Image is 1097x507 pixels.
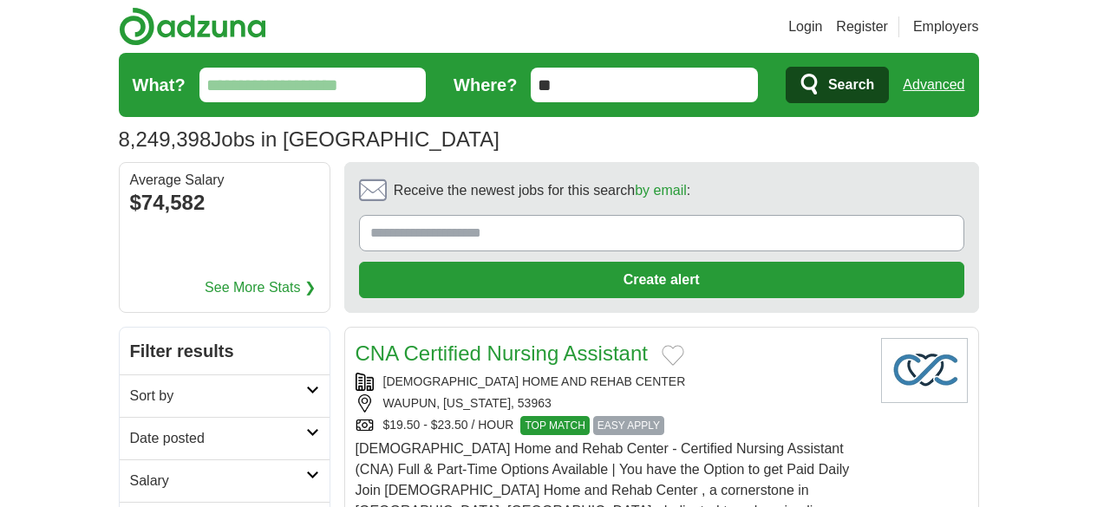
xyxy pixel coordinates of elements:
[593,416,664,435] span: EASY APPLY
[120,417,330,459] a: Date posted
[394,180,690,201] span: Receive the newest jobs for this search :
[913,16,979,37] a: Employers
[788,16,822,37] a: Login
[356,341,648,365] a: CNA Certified Nursing Assistant
[786,67,889,103] button: Search
[119,7,266,46] img: Adzuna logo
[356,394,867,413] div: WAUPUN, [US_STATE], 53963
[903,68,964,102] a: Advanced
[520,416,589,435] span: TOP MATCH
[133,72,186,98] label: What?
[119,124,212,155] span: 8,249,398
[356,373,867,391] div: [DEMOGRAPHIC_DATA] HOME AND REHAB CENTER
[836,16,888,37] a: Register
[205,277,316,298] a: See More Stats ❯
[130,428,306,449] h2: Date posted
[120,374,330,417] a: Sort by
[359,262,964,298] button: Create alert
[130,386,306,406] h2: Sort by
[119,127,500,151] h1: Jobs in [GEOGRAPHIC_DATA]
[130,471,306,491] h2: Salary
[635,183,687,198] a: by email
[356,416,867,435] div: $19.50 - $23.50 / HOUR
[454,72,517,98] label: Where?
[662,345,684,366] button: Add to favorite jobs
[828,68,874,102] span: Search
[881,338,968,403] img: Company logo
[120,459,330,502] a: Salary
[130,187,319,218] div: $74,582
[130,173,319,187] div: Average Salary
[120,328,330,374] h2: Filter results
